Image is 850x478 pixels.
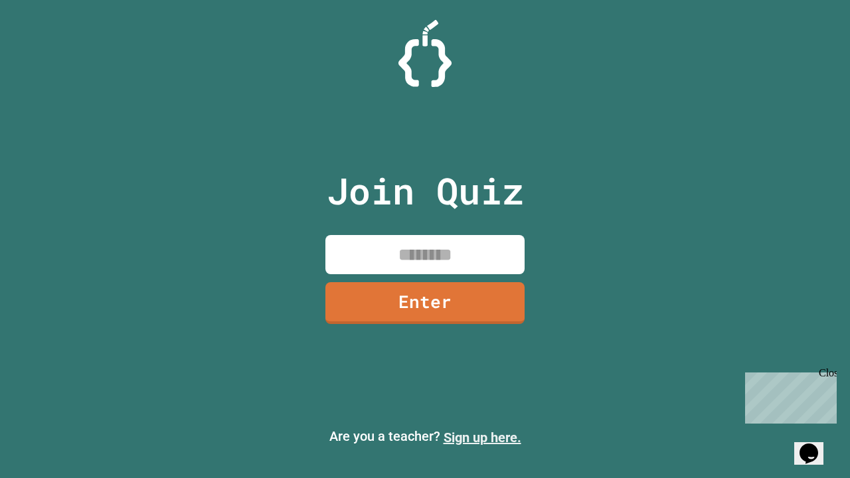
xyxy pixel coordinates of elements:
p: Are you a teacher? [11,426,839,447]
iframe: chat widget [794,425,837,465]
p: Join Quiz [327,163,524,218]
a: Enter [325,282,525,324]
div: Chat with us now!Close [5,5,92,84]
iframe: chat widget [740,367,837,424]
a: Sign up here. [444,430,521,445]
img: Logo.svg [398,20,452,87]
